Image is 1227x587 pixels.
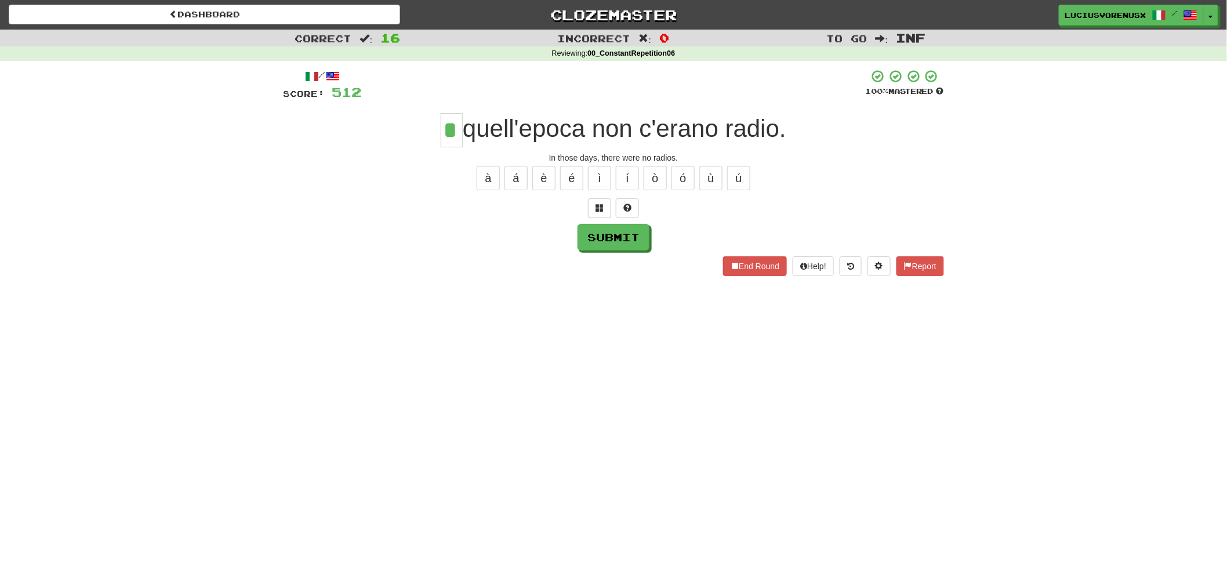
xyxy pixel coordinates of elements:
[896,31,925,45] span: Inf
[558,32,631,44] span: Incorrect
[477,166,500,190] button: à
[727,166,750,190] button: ú
[283,69,361,84] div: /
[1172,9,1178,17] span: /
[840,256,862,276] button: Round history (alt+y)
[827,32,867,44] span: To go
[463,115,786,142] span: quell'epoca non c'erano radio.
[644,166,667,190] button: ò
[560,166,583,190] button: é
[588,166,611,190] button: ì
[1065,10,1146,20] span: LuciusVorenusX
[360,34,373,44] span: :
[295,32,352,44] span: Correct
[639,34,652,44] span: :
[9,5,400,24] a: Dashboard
[418,5,809,25] a: Clozemaster
[865,86,888,96] span: 100 %
[723,256,787,276] button: End Round
[896,256,944,276] button: Report
[699,166,723,190] button: ù
[578,224,649,251] button: Submit
[616,198,639,218] button: Single letter hint - you only get 1 per sentence and score half the points! alt+h
[616,166,639,190] button: í
[380,31,400,45] span: 16
[793,256,834,276] button: Help!
[283,89,325,99] span: Score:
[1059,5,1204,26] a: LuciusVorenusX /
[588,198,611,218] button: Switch sentence to multiple choice alt+p
[332,85,361,99] span: 512
[532,166,556,190] button: è
[659,31,669,45] span: 0
[504,166,528,190] button: á
[865,86,944,97] div: Mastered
[876,34,888,44] span: :
[671,166,695,190] button: ó
[283,152,944,164] div: In those days, there were no radios.
[587,49,675,57] strong: 00_ConstantRepetition06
